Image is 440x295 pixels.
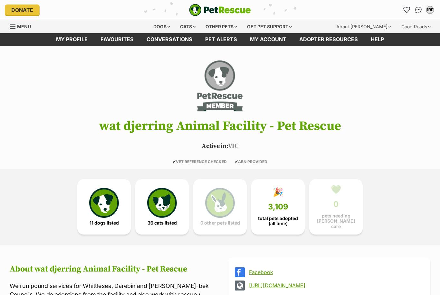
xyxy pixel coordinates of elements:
span: ABN PROVIDED [235,159,267,164]
img: logo-e224e6f780fb5917bec1dbf3a21bbac754714ae5b6737aabdf751b685950b380.svg [189,4,251,16]
span: 36 cats listed [148,220,177,226]
img: cat-icon-068c71abf8fe30c970a85cd354bc8e23425d12f6e8612795f06af48be43a487a.svg [147,188,177,217]
a: 🎉 3,109 total pets adopted (all time) [251,179,305,235]
span: total pets adopted (all time) [257,216,299,226]
a: conversations [140,33,199,46]
span: Menu [17,24,31,29]
a: 36 cats listed [135,179,189,235]
a: 0 other pets listed [193,179,247,235]
span: pets needing [PERSON_NAME] care [315,213,357,229]
div: Get pet support [243,20,296,33]
img: bunny-icon-b786713a4a21a2fe6d13e954f4cb29d131f1b31f8a74b52ca2c6d2999bc34bbe.svg [205,188,235,217]
a: Menu [10,20,35,32]
span: 3,109 [268,202,288,211]
div: 🎉 [273,187,283,197]
a: Pet alerts [199,33,244,46]
img: petrescue-icon-eee76f85a60ef55c4a1927667547b313a7c0e82042636edf73dce9c88f694885.svg [89,188,119,217]
div: About [PERSON_NAME] [332,20,396,33]
a: Adopter resources [293,33,364,46]
div: Cats [176,20,200,33]
a: My profile [50,33,94,46]
div: JRD [427,7,433,13]
a: Favourites [402,5,412,15]
a: 💚 0 pets needing [PERSON_NAME] care [309,179,363,235]
img: wat djerring Animal Facility - Pet Rescue [196,59,244,113]
a: My account [244,33,293,46]
button: My account [425,5,435,15]
div: 💚 [331,185,341,194]
span: 11 dogs listed [90,220,119,226]
div: Good Reads [397,20,435,33]
ul: Account quick links [402,5,435,15]
h2: About wat djerring Animal Facility - Pet Rescue [10,264,212,274]
icon: ✔ [235,159,238,164]
div: Other pets [201,20,242,33]
span: Active in: [202,142,228,150]
a: Donate [5,5,40,15]
a: 11 dogs listed [77,179,131,235]
img: chat-41dd97257d64d25036548639549fe6c8038ab92f7586957e7f3b1b290dea8141.svg [415,7,422,13]
a: Favourites [94,33,140,46]
a: Conversations [413,5,424,15]
icon: ✔ [173,159,176,164]
span: 0 other pets listed [200,220,240,226]
div: Dogs [149,20,175,33]
a: [URL][DOMAIN_NAME] [249,282,421,288]
span: VET REFERENCE CHECKED [173,159,227,164]
span: 0 [333,200,339,209]
a: Help [364,33,390,46]
a: PetRescue [189,4,251,16]
a: Facebook [249,269,421,275]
